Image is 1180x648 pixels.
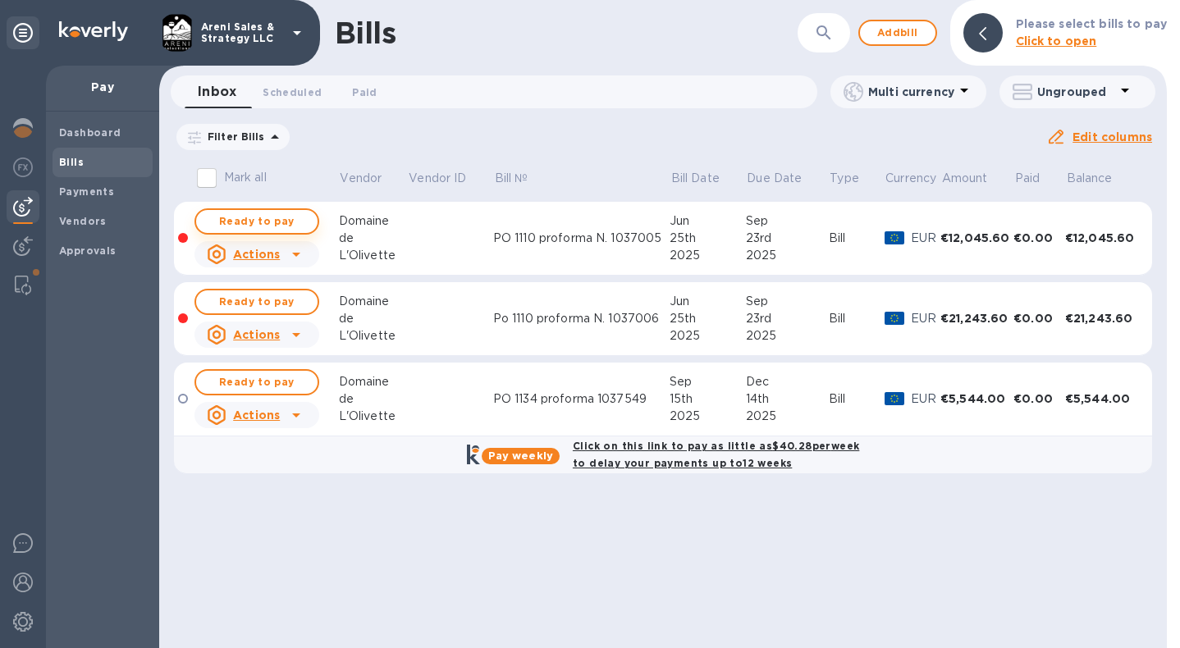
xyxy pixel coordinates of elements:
u: Actions [233,328,280,341]
div: de [339,310,408,327]
div: Jun [670,212,746,230]
span: Vendor ID [409,170,487,187]
div: Domaine [339,293,408,310]
button: Addbill [858,20,937,46]
div: €5,544.00 [1065,390,1138,407]
u: Actions [233,408,280,422]
div: 25th [670,310,746,327]
span: Inbox [198,80,236,103]
div: 14th [746,390,829,408]
div: Domaine [339,373,408,390]
p: Pay [59,79,146,95]
span: Bill № [495,170,550,187]
div: Bill [829,310,885,327]
div: €0.00 [1013,310,1065,326]
div: Sep [746,293,829,310]
p: EUR [911,390,940,408]
span: Scheduled [263,84,322,101]
div: L'Olivette [339,408,408,425]
div: L'Olivette [339,247,408,264]
b: Payments [59,185,114,198]
span: Vendor [340,170,403,187]
div: €12,045.60 [940,230,1013,246]
div: 2025 [746,327,829,345]
b: Please select bills to pay [1016,17,1167,30]
div: Domaine [339,212,408,230]
div: 2025 [746,408,829,425]
div: PO 1110 proforma N. 1037005 [493,230,670,247]
div: Po 1110 proforma N. 1037006 [493,310,670,327]
img: Foreign exchange [13,157,33,177]
div: 15th [670,390,746,408]
b: Approvals [59,244,117,257]
div: 2025 [746,247,829,264]
span: Paid [352,84,377,101]
div: €5,544.00 [940,390,1013,407]
p: EUR [911,310,940,327]
p: Bill № [495,170,528,187]
p: EUR [911,230,940,247]
div: 23rd [746,230,829,247]
span: Ready to pay [209,372,304,392]
div: 23rd [746,310,829,327]
p: Filter Bills [201,130,265,144]
div: €0.00 [1013,230,1065,246]
span: Ready to pay [209,292,304,312]
div: 2025 [670,327,746,345]
p: Bill Date [671,170,720,187]
div: de [339,390,408,408]
div: de [339,230,408,247]
div: €21,243.60 [940,310,1013,326]
div: Sep [670,373,746,390]
div: €21,243.60 [1065,310,1138,326]
span: Amount [942,170,1009,187]
span: Balance [1067,170,1134,187]
p: Paid [1015,170,1041,187]
div: €12,045.60 [1065,230,1138,246]
div: Bill [829,390,885,408]
p: Vendor ID [409,170,466,187]
p: Vendor [340,170,382,187]
span: Bill Date [671,170,741,187]
p: Areni Sales & Strategy LLC [201,21,283,44]
div: 2025 [670,247,746,264]
div: 2025 [670,408,746,425]
div: L'Olivette [339,327,408,345]
p: Mark all [224,169,267,186]
div: Unpin categories [7,16,39,49]
span: Type [830,170,880,187]
button: Ready to pay [194,369,319,395]
button: Ready to pay [194,289,319,315]
div: Sep [746,212,829,230]
img: Logo [59,21,128,41]
p: Currency [885,170,936,187]
span: Paid [1015,170,1062,187]
u: Edit columns [1073,130,1152,144]
b: Click to open [1016,34,1097,48]
b: Bills [59,156,84,168]
span: Ready to pay [209,212,304,231]
p: Ungrouped [1037,84,1115,100]
div: PO 1134 proforma 1037549 [493,390,670,408]
p: Multi currency [868,84,954,100]
b: Vendors [59,215,107,227]
div: Jun [670,293,746,310]
u: Actions [233,248,280,261]
span: Due Date [747,170,823,187]
h1: Bills [335,16,396,50]
div: €0.00 [1013,390,1065,407]
div: Bill [829,230,885,247]
p: Amount [942,170,988,187]
p: Balance [1067,170,1113,187]
span: Add bill [873,23,922,43]
div: Dec [746,373,829,390]
p: Due Date [747,170,802,187]
p: Type [830,170,859,187]
button: Ready to pay [194,208,319,235]
div: 25th [670,230,746,247]
b: Pay weekly [488,449,553,462]
b: Dashboard [59,126,121,139]
b: Click on this link to pay as little as $40.28 per week to delay your payments up to 12 weeks [573,440,859,469]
